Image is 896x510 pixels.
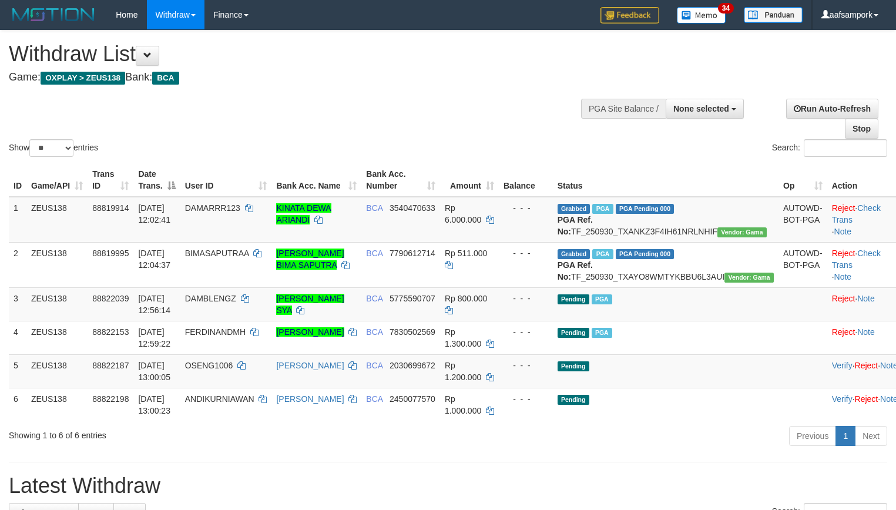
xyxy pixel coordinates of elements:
[390,294,435,303] span: Copy 5775590707 to clipboard
[26,354,88,388] td: ZEUS138
[832,249,855,258] a: Reject
[92,394,129,404] span: 88822198
[9,321,26,354] td: 4
[673,104,729,113] span: None selected
[9,139,98,157] label: Show entries
[366,394,382,404] span: BCA
[445,249,487,258] span: Rp 511.000
[26,197,88,243] td: ZEUS138
[366,294,382,303] span: BCA
[276,249,344,270] a: [PERSON_NAME] BIMA SAPUTRA
[504,202,548,214] div: - - -
[92,249,129,258] span: 88819995
[390,327,435,337] span: Copy 7830502569 to clipboard
[832,294,855,303] a: Reject
[41,72,125,85] span: OXPLAY > ZEUS138
[26,321,88,354] td: ZEUS138
[778,197,827,243] td: AUTOWD-BOT-PGA
[276,394,344,404] a: [PERSON_NAME]
[26,242,88,287] td: ZEUS138
[616,249,674,259] span: PGA Pending
[855,426,887,446] a: Next
[9,242,26,287] td: 2
[9,287,26,321] td: 3
[180,163,272,197] th: User ID: activate to sort column ascending
[361,163,440,197] th: Bank Acc. Number: activate to sort column ascending
[592,204,613,214] span: Marked by aafsolysreylen
[832,361,853,370] a: Verify
[558,294,589,304] span: Pending
[445,327,481,348] span: Rp 1.300.000
[92,294,129,303] span: 88822039
[558,204,590,214] span: Grabbed
[835,426,855,446] a: 1
[504,247,548,259] div: - - -
[185,203,240,213] span: DAMARRR123
[138,361,170,382] span: [DATE] 13:00:05
[592,249,613,259] span: Marked by aafsolysreylen
[366,361,382,370] span: BCA
[558,215,593,236] b: PGA Ref. No:
[9,388,26,421] td: 6
[9,425,364,441] div: Showing 1 to 6 of 6 entries
[445,361,481,382] span: Rp 1.200.000
[857,294,875,303] a: Note
[9,72,586,83] h4: Game: Bank:
[553,197,778,243] td: TF_250930_TXANKZ3F4IH61NRLNHIF
[600,7,659,24] img: Feedback.jpg
[666,99,744,119] button: None selected
[832,327,855,337] a: Reject
[592,294,612,304] span: Marked by aafsolysreylen
[804,139,887,157] input: Search:
[26,163,88,197] th: Game/API: activate to sort column ascending
[499,163,553,197] th: Balance
[558,249,590,259] span: Grabbed
[9,42,586,66] h1: Withdraw List
[366,249,382,258] span: BCA
[440,163,499,197] th: Amount: activate to sort column ascending
[772,139,887,157] label: Search:
[832,249,881,270] a: Check Trans
[276,203,331,224] a: KINATA DEWA ARIANDI
[744,7,803,23] img: panduan.png
[553,163,778,197] th: Status
[133,163,180,197] th: Date Trans.: activate to sort column descending
[390,361,435,370] span: Copy 2030699672 to clipboard
[558,328,589,338] span: Pending
[855,361,878,370] a: Reject
[138,249,170,270] span: [DATE] 12:04:37
[185,327,246,337] span: FERDINANDMH
[558,260,593,281] b: PGA Ref. No:
[185,249,249,258] span: BIMASAPUTRAA
[26,388,88,421] td: ZEUS138
[29,139,73,157] select: Showentries
[832,203,881,224] a: Check Trans
[276,327,344,337] a: [PERSON_NAME]
[724,273,774,283] span: Vendor URL: https://trx31.1velocity.biz
[832,394,853,404] a: Verify
[778,163,827,197] th: Op: activate to sort column ascending
[677,7,726,24] img: Button%20Memo.svg
[9,474,887,498] h1: Latest Withdraw
[717,227,767,237] span: Vendor URL: https://trx31.1velocity.biz
[185,394,254,404] span: ANDIKURNIAWAN
[445,394,481,415] span: Rp 1.000.000
[9,163,26,197] th: ID
[504,326,548,338] div: - - -
[9,197,26,243] td: 1
[185,294,236,303] span: DAMBLENGZ
[592,328,612,338] span: Marked by aafsolysreylen
[366,203,382,213] span: BCA
[92,203,129,213] span: 88819914
[778,242,827,287] td: AUTOWD-BOT-PGA
[845,119,878,139] a: Stop
[276,294,344,315] a: [PERSON_NAME] SYA
[9,354,26,388] td: 5
[9,6,98,24] img: MOTION_logo.png
[138,394,170,415] span: [DATE] 13:00:23
[26,287,88,321] td: ZEUS138
[445,294,487,303] span: Rp 800.000
[445,203,481,224] span: Rp 6.000.000
[789,426,836,446] a: Previous
[857,327,875,337] a: Note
